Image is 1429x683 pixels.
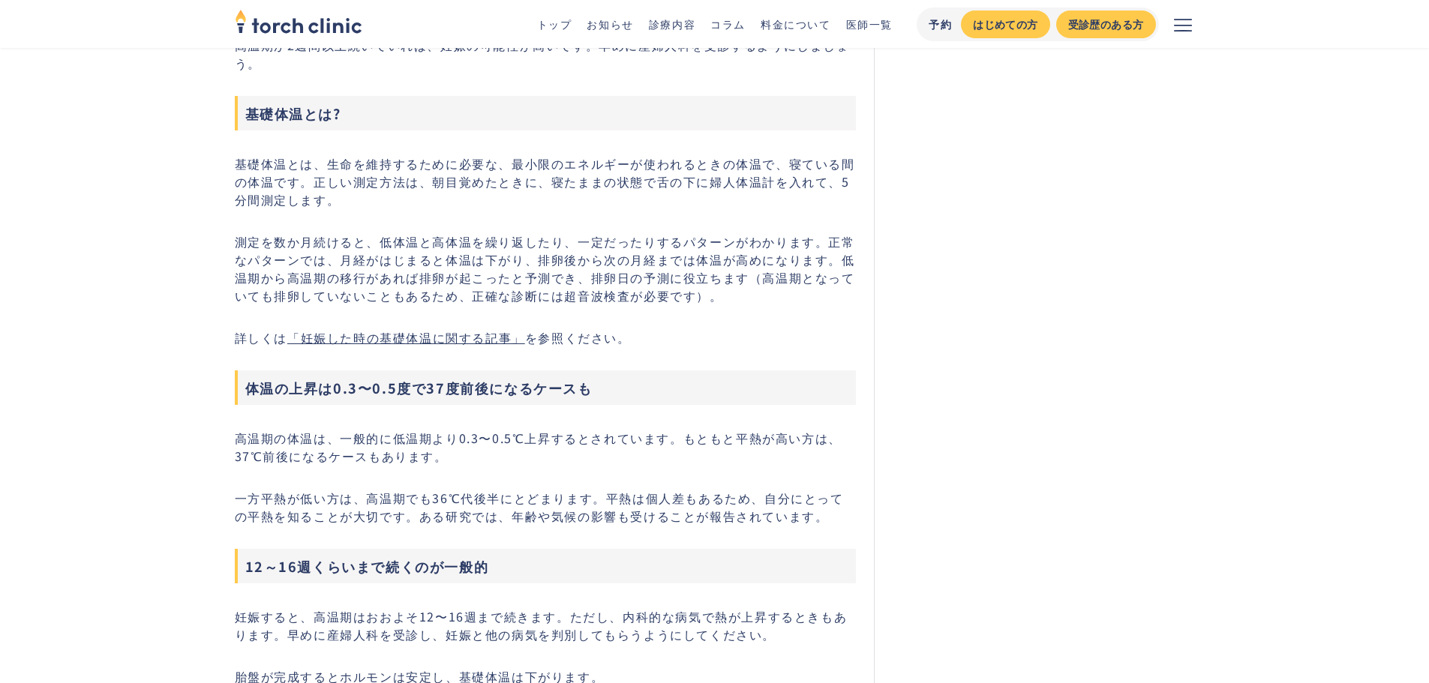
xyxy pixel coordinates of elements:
a: コラム [710,16,746,31]
p: 一方平熱が低い方は、高温期でも36℃代後半にとどまります。平熱は個人差もあるため、自分にとっての平熱を知ることが大切です。ある研究では、年齢や気候の影響も受けることが報告されています。 [235,489,857,525]
p: 高温期の体温は、一般的に低温期より0.3〜0.5℃上昇するとされています。もともと平熱が高い方は、37℃前後になるケースもあります。 [235,429,857,465]
a: 受診歴のある方 [1056,10,1156,38]
div: 受診歴のある方 [1068,16,1144,32]
a: 「妊娠した時の基礎体温に関する記事」 [287,328,525,346]
img: torch clinic [235,4,362,37]
a: 診療内容 [649,16,695,31]
div: はじめての方 [973,16,1037,32]
h3: 基礎体温とは? [235,96,857,130]
a: お知らせ [587,16,633,31]
a: 料金について [761,16,831,31]
a: home [235,10,362,37]
a: トップ [537,16,572,31]
h3: 体温の上昇は0.3〜0.5度で37度前後になるケースも [235,370,857,405]
p: 測定を数か月続けると、低体温と高体温を繰り返したり、一定だったりするパターンがわかります。正常なパターンでは、月経がはじまると体温は下がり、排卵後から次の月経までは体温が高めになります。低温期か... [235,232,857,304]
p: 基礎体温とは、生命を維持するために必要な、最小限のエネルギーが使われるときの体温で、寝ている間の体温です。正しい測定方法は、朝目覚めたときに、寝たままの状態で舌の下に婦人体温計を入れて、5分間測... [235,154,857,208]
p: 高温期が2週間以上続いていれば、妊娠の可能性が高いです。早めに産婦人科を受診するようにしましょう。 [235,36,857,72]
a: 医師一覧 [846,16,893,31]
h3: 12～16週くらいまで続くのが一般的 [235,549,857,583]
p: 妊娠すると、高温期はおおよそ12〜16週まで続きます。ただし、内科的な病気で熱が上昇するときもあります。早めに産婦人科を受診し、妊娠と他の病気を判別してもらうようにしてください。 [235,607,857,643]
p: 詳しくは を参照ください。 [235,328,857,346]
div: 予約 [929,16,952,32]
a: はじめての方 [961,10,1049,38]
